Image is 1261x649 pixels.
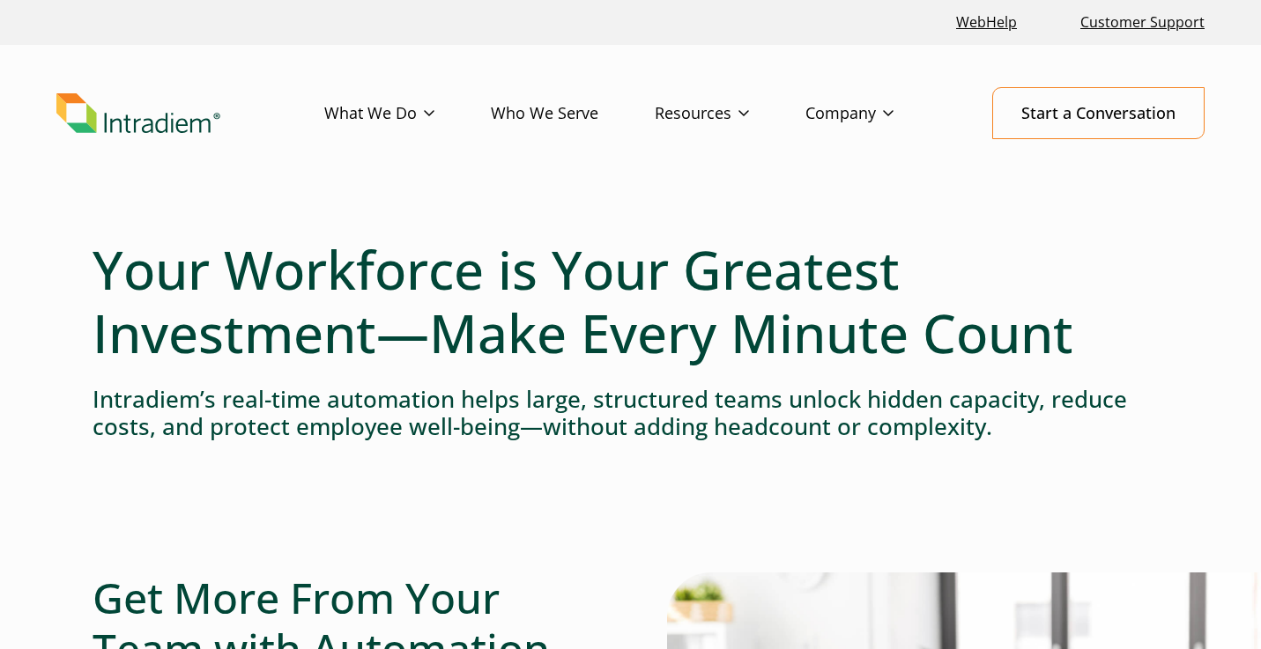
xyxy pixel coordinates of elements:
a: Link to homepage of Intradiem [56,93,324,134]
a: Link opens in a new window [949,4,1024,41]
a: Customer Support [1073,4,1212,41]
a: Start a Conversation [992,87,1205,139]
a: Who We Serve [491,88,655,139]
img: Intradiem [56,93,220,134]
a: Resources [655,88,805,139]
h1: Your Workforce is Your Greatest Investment—Make Every Minute Count [93,238,1168,365]
a: Company [805,88,950,139]
h4: Intradiem’s real-time automation helps large, structured teams unlock hidden capacity, reduce cos... [93,386,1168,440]
a: What We Do [324,88,491,139]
